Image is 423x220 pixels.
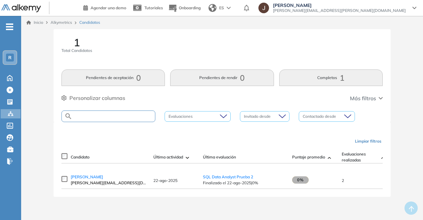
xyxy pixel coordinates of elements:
span: ES [219,5,224,11]
span: Última evaluación [203,154,236,160]
span: Evaluaciones realizadas [342,151,379,163]
span: Puntaje promedio [292,154,325,160]
img: SEARCH_ALT [64,112,72,120]
span: 1 [74,37,80,48]
button: Limpiar filtros [352,136,384,147]
span: Finalizado el 22-ago-2025 | 0% [203,180,286,186]
img: Logo [1,4,41,13]
span: 22-ago-2025 [153,178,177,183]
button: Completos1 [279,69,383,86]
button: Onboarding [168,1,201,15]
a: Agendar una demo [83,3,126,11]
a: [PERSON_NAME] [71,174,147,180]
span: Onboarding [179,5,201,10]
button: Personalizar columnas [61,94,125,102]
button: Pendientes de rendir0 [170,69,274,86]
span: Tutoriales [144,5,163,10]
button: Pendientes de aceptación0 [61,69,165,86]
span: Total Candidatos [61,48,92,54]
button: Más filtros [350,94,383,102]
span: [PERSON_NAME] [71,174,103,179]
span: Más filtros [350,94,376,102]
span: [PERSON_NAME] [273,3,406,8]
span: Personalizar columnas [69,94,125,102]
span: Última actividad [153,154,183,160]
span: [PERSON_NAME][EMAIL_ADDRESS][PERSON_NAME][DOMAIN_NAME] [273,8,406,13]
span: Agendar una demo [91,5,126,10]
span: R [8,55,12,60]
img: [missing "en.ARROW_ALT" translation] [328,157,331,159]
a: Inicio [26,20,43,25]
img: [missing "en.ARROW_ALT" translation] [186,157,189,159]
img: arrow [227,7,231,9]
img: [missing "en.ARROW_ALT" translation] [381,157,385,159]
span: 2 [342,178,344,183]
span: Candidatos [79,20,100,25]
i: - [6,26,13,27]
span: 0% [292,176,309,184]
span: Candidato [71,154,90,160]
a: SQL Data Analyst Prueba 2 [203,174,253,179]
span: [PERSON_NAME][EMAIL_ADDRESS][DOMAIN_NAME] [71,180,147,186]
img: world [209,4,216,12]
span: Alkymetrics [51,20,72,25]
